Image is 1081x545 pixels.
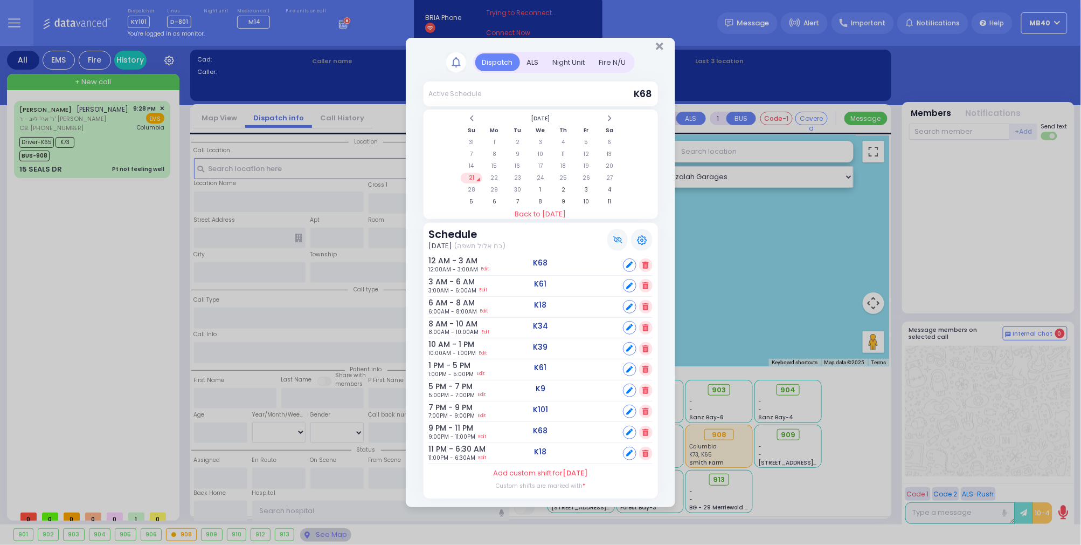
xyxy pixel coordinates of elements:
[576,137,598,148] td: 5
[563,468,588,478] span: [DATE]
[507,149,529,160] td: 9
[599,137,621,148] td: 6
[480,349,487,357] a: Edit
[481,308,488,316] a: Edit
[533,405,548,414] h5: K101
[428,433,475,441] span: 9:00PM - 11:00PM
[428,391,475,399] span: 5:00PM - 7:00PM
[479,433,487,441] a: Edit
[576,149,598,160] td: 12
[552,173,574,183] td: 25
[428,454,475,462] span: 11:00PM - 6:30AM
[507,161,529,172] td: 16
[599,161,621,172] td: 20
[496,482,585,490] label: Custom shifts are marked with
[428,308,477,316] span: 6:00AM - 8:00AM
[552,125,574,136] th: Th
[576,185,598,195] td: 3
[530,137,552,148] td: 3
[520,53,546,71] div: ALS
[428,256,458,265] h6: 12 AM - 3 AM
[533,322,548,331] h5: K34
[428,403,458,412] h6: 7 PM - 9 PM
[424,209,658,220] a: Back to [DATE]
[530,149,552,160] td: 10
[535,301,547,310] h5: K18
[428,424,458,433] h6: 9 PM - 11 PM
[530,173,552,183] td: 24
[576,173,598,183] td: 26
[576,196,598,207] td: 10
[461,173,483,183] td: 21
[535,363,547,372] h5: K61
[461,137,483,148] td: 31
[428,328,479,336] span: 8:00AM - 10:00AM
[592,53,633,71] div: Fire N/U
[428,412,475,420] span: 7:00PM - 9:00PM
[599,149,621,160] td: 13
[530,161,552,172] td: 17
[576,125,598,136] th: Fr
[536,384,545,393] h5: K9
[483,149,505,160] td: 8
[428,319,458,329] h6: 8 AM - 10 AM
[552,185,574,195] td: 2
[461,185,483,195] td: 28
[482,328,490,336] a: Edit
[454,241,506,251] span: (כח אלול תשפה)
[483,137,505,148] td: 1
[483,173,505,183] td: 22
[634,87,653,100] span: K68
[599,125,621,136] th: Sa
[599,173,621,183] td: 27
[599,196,621,207] td: 11
[599,185,621,195] td: 4
[483,185,505,195] td: 29
[483,161,505,172] td: 15
[428,277,458,287] h6: 3 AM - 6 AM
[533,343,548,352] h5: K39
[428,228,505,241] h3: Schedule
[479,454,487,462] a: Edit
[507,196,529,207] td: 7
[469,114,474,122] span: Previous Month
[507,185,529,195] td: 30
[479,412,486,420] a: Edit
[552,137,574,148] td: 4
[656,41,663,52] button: Close
[428,382,458,391] h6: 5 PM - 7 PM
[461,196,483,207] td: 5
[428,241,452,251] span: [DATE]
[428,287,476,295] span: 3:00AM - 6:00AM
[507,173,529,183] td: 23
[507,137,529,148] td: 2
[552,196,574,207] td: 9
[480,287,488,295] a: Edit
[533,426,548,435] h5: K68
[533,258,548,268] h5: K68
[483,196,505,207] td: 6
[535,447,547,457] h5: K18
[507,125,529,136] th: Tu
[535,280,547,289] h5: K61
[483,113,597,124] th: Select Month
[576,161,598,172] td: 19
[607,114,612,122] span: Next Month
[546,53,592,71] div: Night Unit
[479,391,486,399] a: Edit
[552,149,574,160] td: 11
[530,196,552,207] td: 8
[530,125,552,136] th: We
[428,298,458,308] h6: 6 AM - 8 AM
[428,340,458,349] h6: 10 AM - 1 PM
[428,361,458,370] h6: 1 PM - 5 PM
[482,265,489,274] a: Edit
[461,149,483,160] td: 7
[461,125,483,136] th: Su
[475,53,520,71] div: Dispatch
[428,445,458,454] h6: 11 PM - 6:30 AM
[428,89,481,99] div: Active Schedule
[428,349,476,357] span: 10:00AM - 1:00PM
[461,161,483,172] td: 14
[428,370,474,378] span: 1:00PM - 5:00PM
